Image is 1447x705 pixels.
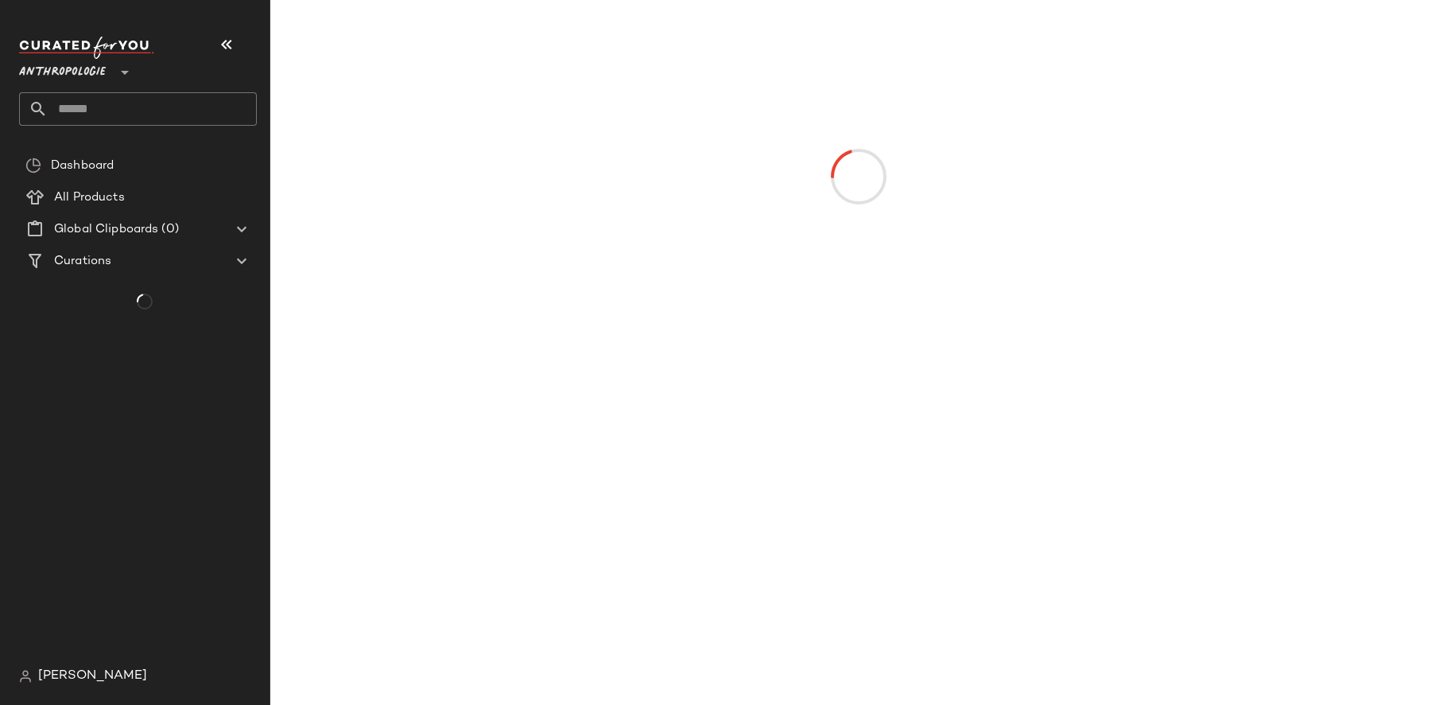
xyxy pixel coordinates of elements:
span: Curations [54,252,111,271]
span: Global Clipboards [54,220,158,239]
span: Anthropologie [19,54,106,83]
img: svg%3e [25,158,41,173]
span: Dashboard [51,157,114,175]
span: [PERSON_NAME] [38,667,147,686]
img: cfy_white_logo.C9jOOHJF.svg [19,37,154,59]
img: svg%3e [19,670,32,683]
span: (0) [158,220,178,239]
span: All Products [54,189,125,207]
